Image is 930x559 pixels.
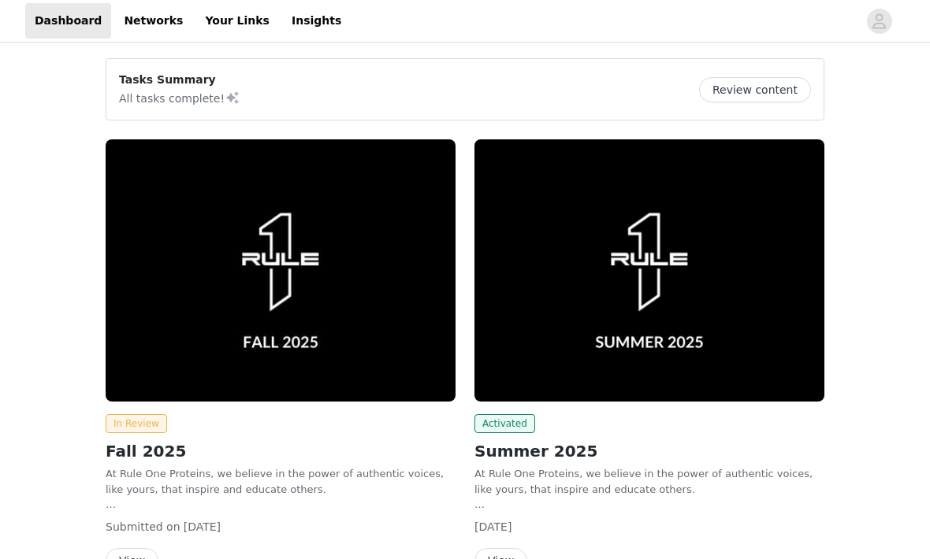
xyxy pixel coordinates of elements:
span: [DATE] [184,520,221,533]
div: avatar [872,9,887,34]
button: Review content [699,77,811,102]
a: Insights [282,3,351,39]
img: Rule One Proteins [474,139,824,402]
span: In Review [106,414,167,433]
span: [DATE] [474,520,511,533]
img: Rule One Proteins [106,139,456,402]
span: Submitted on [106,520,180,533]
p: At Rule One Proteins, we believe in the power of authentic voices, like yours, that inspire and e... [106,466,456,497]
p: Tasks Summary [119,72,240,88]
a: Networks [114,3,192,39]
h2: Summer 2025 [474,439,824,463]
p: All tasks complete! [119,88,240,107]
p: At Rule One Proteins, we believe in the power of authentic voices, like yours, that inspire and e... [474,466,824,497]
a: Your Links [195,3,279,39]
a: Dashboard [25,3,111,39]
h2: Fall 2025 [106,439,456,463]
span: Activated [474,414,535,433]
